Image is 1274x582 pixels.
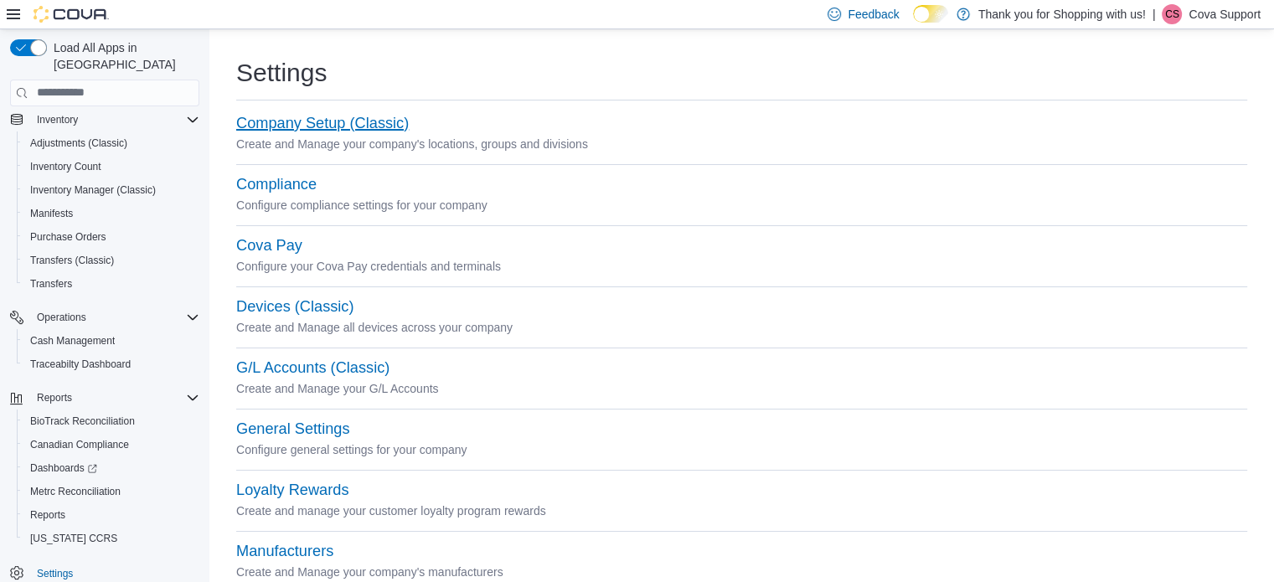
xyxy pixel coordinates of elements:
[30,438,129,451] span: Canadian Compliance
[236,237,302,255] button: Cova Pay
[17,329,206,353] button: Cash Management
[23,482,127,502] a: Metrc Reconciliation
[1189,4,1261,24] p: Cova Support
[1165,4,1179,24] span: CS
[37,567,73,580] span: Settings
[30,334,115,348] span: Cash Management
[3,108,206,131] button: Inventory
[23,505,199,525] span: Reports
[23,331,121,351] a: Cash Management
[37,391,72,404] span: Reports
[236,298,353,316] button: Devices (Classic)
[17,433,206,456] button: Canadian Compliance
[23,133,199,153] span: Adjustments (Classic)
[30,254,114,267] span: Transfers (Classic)
[848,6,899,23] span: Feedback
[978,4,1146,24] p: Thank you for Shopping with us!
[23,528,199,549] span: Washington CCRS
[30,207,73,220] span: Manifests
[3,306,206,329] button: Operations
[1162,4,1182,24] div: Cova Support
[17,178,206,202] button: Inventory Manager (Classic)
[30,358,131,371] span: Traceabilty Dashboard
[1153,4,1156,24] p: |
[23,458,199,478] span: Dashboards
[23,180,162,200] a: Inventory Manager (Classic)
[236,256,1247,276] p: Configure your Cova Pay credentials and terminals
[30,415,135,428] span: BioTrack Reconciliation
[34,6,109,23] img: Cova
[30,136,127,150] span: Adjustments (Classic)
[236,420,349,438] button: General Settings
[913,5,948,23] input: Dark Mode
[17,353,206,376] button: Traceabilty Dashboard
[236,379,1247,399] p: Create and Manage your G/L Accounts
[23,133,134,153] a: Adjustments (Classic)
[17,249,206,272] button: Transfers (Classic)
[23,274,79,294] a: Transfers
[236,56,327,90] h1: Settings
[236,359,389,377] button: G/L Accounts (Classic)
[23,227,199,247] span: Purchase Orders
[17,409,206,433] button: BioTrack Reconciliation
[37,113,78,126] span: Inventory
[236,176,317,193] button: Compliance
[30,307,199,327] span: Operations
[236,195,1247,215] p: Configure compliance settings for your company
[236,134,1247,154] p: Create and Manage your company's locations, groups and divisions
[17,527,206,550] button: [US_STATE] CCRS
[23,505,72,525] a: Reports
[30,183,156,197] span: Inventory Manager (Classic)
[23,203,199,224] span: Manifests
[17,202,206,225] button: Manifests
[30,485,121,498] span: Metrc Reconciliation
[17,272,206,296] button: Transfers
[17,480,206,503] button: Metrc Reconciliation
[236,501,1247,521] p: Create and manage your customer loyalty program rewards
[23,274,199,294] span: Transfers
[30,461,97,475] span: Dashboards
[17,503,206,527] button: Reports
[236,562,1247,582] p: Create and Manage your company's manufacturers
[17,456,206,480] a: Dashboards
[23,203,80,224] a: Manifests
[23,157,199,177] span: Inventory Count
[30,277,72,291] span: Transfers
[3,386,206,409] button: Reports
[17,131,206,155] button: Adjustments (Classic)
[17,155,206,178] button: Inventory Count
[23,250,199,270] span: Transfers (Classic)
[23,435,199,455] span: Canadian Compliance
[23,482,199,502] span: Metrc Reconciliation
[236,440,1247,460] p: Configure general settings for your company
[236,317,1247,337] p: Create and Manage all devices across your company
[30,230,106,244] span: Purchase Orders
[23,354,137,374] a: Traceabilty Dashboard
[23,157,108,177] a: Inventory Count
[30,160,101,173] span: Inventory Count
[23,331,199,351] span: Cash Management
[23,250,121,270] a: Transfers (Classic)
[47,39,199,73] span: Load All Apps in [GEOGRAPHIC_DATA]
[30,110,199,130] span: Inventory
[236,115,409,132] button: Company Setup (Classic)
[23,411,199,431] span: BioTrack Reconciliation
[30,388,79,408] button: Reports
[30,307,93,327] button: Operations
[30,110,85,130] button: Inventory
[236,482,348,499] button: Loyalty Rewards
[23,458,104,478] a: Dashboards
[23,528,124,549] a: [US_STATE] CCRS
[30,508,65,522] span: Reports
[30,532,117,545] span: [US_STATE] CCRS
[23,411,142,431] a: BioTrack Reconciliation
[23,227,113,247] a: Purchase Orders
[17,225,206,249] button: Purchase Orders
[23,354,199,374] span: Traceabilty Dashboard
[23,180,199,200] span: Inventory Manager (Classic)
[236,543,333,560] button: Manufacturers
[37,311,86,324] span: Operations
[23,435,136,455] a: Canadian Compliance
[30,388,199,408] span: Reports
